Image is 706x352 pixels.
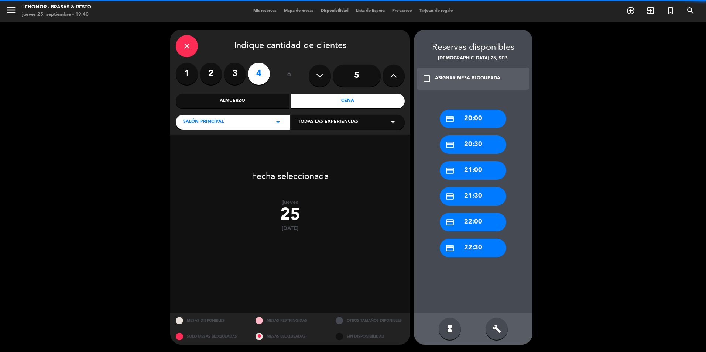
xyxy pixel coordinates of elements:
i: credit_card [445,244,455,253]
label: 2 [200,63,222,85]
span: Lista de Espera [352,9,388,13]
i: add_circle_outline [626,6,635,15]
i: arrow_drop_down [388,118,397,127]
span: Todas las experiencias [298,118,358,126]
div: SOLO MESAS BLOQUEADAS [170,329,250,345]
i: menu [6,4,17,15]
i: hourglass_full [445,324,454,333]
div: MESAS RESTRINGIDAS [250,313,330,329]
i: credit_card [445,166,455,175]
div: jueves 25. septiembre - 19:40 [22,11,91,18]
div: Lehonor - Brasas & Resto [22,4,91,11]
div: Cena [291,94,405,108]
div: Indique cantidad de clientes [176,35,405,57]
i: build [492,324,501,333]
span: Mapa de mesas [280,9,317,13]
div: MESAS BLOQUEADAS [250,329,330,345]
i: credit_card [445,192,455,201]
i: credit_card [445,140,455,149]
span: Salón Principal [183,118,224,126]
div: 21:00 [440,161,506,180]
div: OTROS TAMAÑOS DIPONIBLES [330,313,410,329]
label: 1 [176,63,198,85]
div: jueves [170,199,410,206]
button: menu [6,4,17,18]
i: arrow_drop_down [274,118,282,127]
div: ASIGNAR MESA BLOQUEADA [435,75,500,82]
div: [DATE] [170,225,410,232]
i: search [686,6,695,15]
div: 21:30 [440,187,506,206]
div: 22:00 [440,213,506,231]
div: ó [277,63,301,89]
div: Almuerzo [176,94,289,108]
div: MESAS DISPONIBLES [170,313,250,329]
i: turned_in_not [666,6,675,15]
div: Reservas disponibles [414,41,532,55]
span: Disponibilidad [317,9,352,13]
i: exit_to_app [646,6,655,15]
div: Fecha seleccionada [170,161,410,184]
i: credit_card [445,218,455,227]
i: close [182,42,191,51]
span: Pre-acceso [388,9,416,13]
i: credit_card [445,114,455,124]
div: 25 [170,206,410,225]
div: [DEMOGRAPHIC_DATA] 25, sep. [414,55,532,62]
span: Mis reservas [250,9,280,13]
span: Tarjetas de regalo [416,9,457,13]
label: 4 [248,63,270,85]
div: 20:30 [440,135,506,154]
div: SIN DISPONIBILIDAD [330,329,410,345]
div: 22:30 [440,239,506,257]
div: 20:00 [440,110,506,128]
label: 3 [224,63,246,85]
i: check_box_outline_blank [422,74,431,83]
